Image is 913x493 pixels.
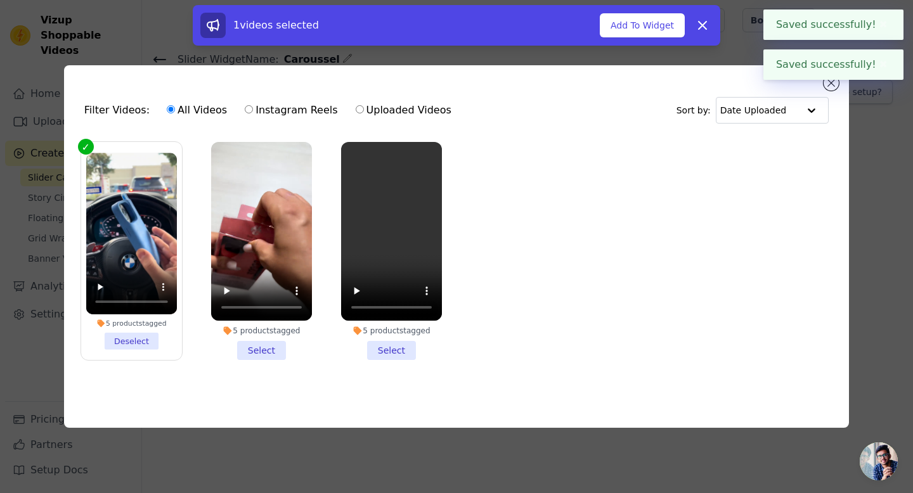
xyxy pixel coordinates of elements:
[86,319,177,328] div: 5 products tagged
[763,49,903,80] div: Saved successfully!
[876,17,891,32] button: Close
[824,75,839,91] button: Close modal
[860,442,898,480] a: Ouvrir le chat
[166,102,228,118] label: All Videos
[763,10,903,40] div: Saved successfully!
[211,326,312,336] div: 5 products tagged
[876,57,891,72] button: Close
[233,19,319,31] span: 1 videos selected
[677,97,829,124] div: Sort by:
[355,102,452,118] label: Uploaded Videos
[341,326,442,336] div: 5 products tagged
[244,102,338,118] label: Instagram Reels
[84,96,458,125] div: Filter Videos:
[600,13,685,37] button: Add To Widget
